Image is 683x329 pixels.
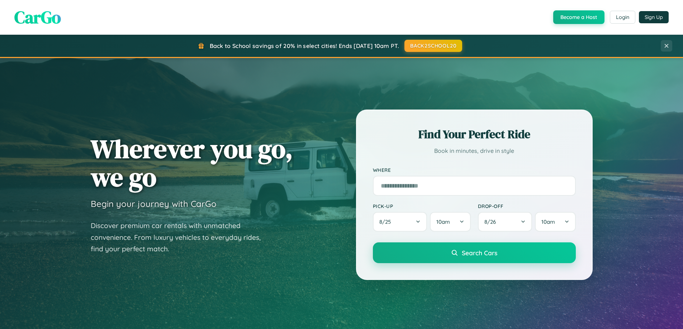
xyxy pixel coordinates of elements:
label: Pick-up [373,203,471,209]
span: 10am [541,218,555,225]
span: Back to School savings of 20% in select cities! Ends [DATE] 10am PT. [210,42,399,49]
button: Sign Up [639,11,669,23]
button: 10am [535,212,575,232]
button: 8/26 [478,212,532,232]
button: Become a Host [553,10,604,24]
button: 8/25 [373,212,427,232]
button: Search Cars [373,242,576,263]
h3: Begin your journey with CarGo [91,198,217,209]
button: Login [610,11,635,24]
span: 8 / 25 [379,218,394,225]
p: Discover premium car rentals with unmatched convenience. From luxury vehicles to everyday rides, ... [91,220,270,255]
button: BACK2SCHOOL20 [404,40,462,52]
p: Book in minutes, drive in style [373,146,576,156]
span: 8 / 26 [484,218,499,225]
label: Drop-off [478,203,576,209]
span: Search Cars [462,249,497,257]
h2: Find Your Perfect Ride [373,126,576,142]
h1: Wherever you go, we go [91,135,293,191]
label: Where [373,167,576,173]
button: 10am [430,212,470,232]
span: 10am [436,218,450,225]
span: CarGo [14,5,61,29]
